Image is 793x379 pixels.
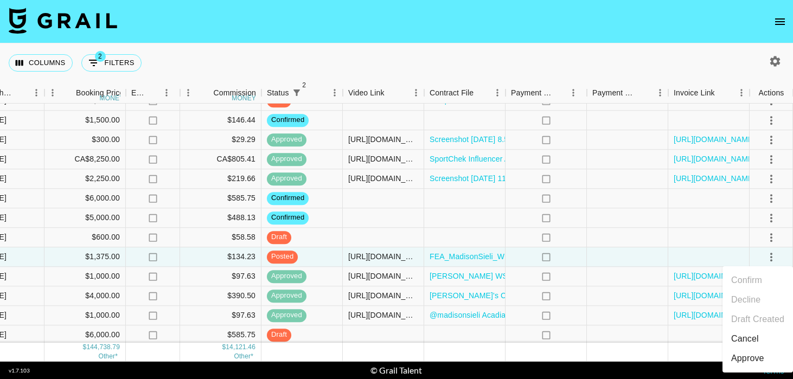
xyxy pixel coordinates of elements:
[180,286,261,306] div: $390.50
[759,82,784,104] div: Actions
[348,310,418,321] div: https://www.tiktok.com/@madisonsieli/video/7546270760990543118
[44,208,126,228] div: $5,000.00
[762,150,781,169] button: select merge strategy
[86,343,120,352] div: 144,738.79
[158,85,175,101] button: Menu
[267,115,309,126] span: confirmed
[430,154,684,165] a: SportChek Influencer Agreement - Bree Woolard_[DATE]_SIGNED (1).pdf
[28,85,44,101] button: Menu
[180,267,261,286] div: $97.63
[261,82,343,104] div: Status
[348,252,418,262] div: https://www.instagram.com/p/DO6-_JVD5b1/
[489,85,506,101] button: Menu
[180,169,261,189] div: $219.66
[131,82,146,104] div: Expenses: Remove Commission?
[83,343,87,352] div: $
[674,291,756,301] a: [URL][DOMAIN_NAME]
[267,291,306,301] span: approved
[44,306,126,325] div: $1,000.00
[267,194,309,204] span: confirmed
[430,134,551,145] a: Screenshot [DATE] 8.57.04 PM.png
[13,85,28,100] button: Sort
[44,189,126,208] div: $6,000.00
[511,82,553,104] div: Payment Sent
[587,82,668,104] div: Payment Sent Date
[722,329,793,349] li: Cancel
[9,8,117,34] img: Grail Talent
[44,286,126,306] div: $4,000.00
[348,82,385,104] div: Video Link
[348,291,418,301] div: https://www.instagram.com/reel/DOq7w8QDlH1/
[762,209,781,227] button: select merge strategy
[750,82,793,104] div: Actions
[430,174,555,184] a: Screenshot [DATE] 11.42.23 AM.png
[180,111,261,130] div: $146.44
[674,174,756,184] a: [URL][DOMAIN_NAME]
[762,228,781,247] button: select merge strategy
[267,233,291,243] span: draft
[715,85,730,100] button: Sort
[44,111,126,130] div: $1,500.00
[81,54,142,72] button: Show filters
[180,189,261,208] div: $585.75
[232,95,256,101] div: money
[348,134,418,145] div: https://www.tiktok.com/@madisonsieli/video/7543644918674115895
[267,135,306,145] span: approved
[44,247,126,267] div: $1,375.00
[668,82,750,104] div: Invoice Link
[762,92,781,110] button: select merge strategy
[100,95,124,101] div: money
[506,82,587,104] div: Payment Sent
[180,130,261,150] div: $29.29
[9,54,73,72] button: Select columns
[44,130,126,150] div: $300.00
[430,271,736,282] a: [PERSON_NAME] WSV Influencer Partnership Agreement (Mile 0 Fest) (1) (1) (1) (1).pdf
[430,291,670,301] a: [PERSON_NAME]'s Collaboration Proposal — LTK Collaborations.pdf
[430,252,621,262] a: FEA_MadisonSieli_WRVPartnerAgreement (1) copy.pdf
[44,85,61,101] button: Menu
[180,247,261,267] div: $134.23
[44,267,126,286] div: $1,000.00
[267,82,289,104] div: Status
[637,85,652,100] button: Sort
[61,85,76,100] button: Sort
[348,271,418,282] div: https://www.instagram.com/reel/DOhNFPSj-Xr/
[44,169,126,189] div: $2,250.00
[267,96,291,106] span: draft
[762,170,781,188] button: select merge strategy
[674,154,756,165] a: [URL][DOMAIN_NAME]
[289,85,304,100] div: 2 active filters
[343,82,424,104] div: Video Link
[299,80,310,91] span: 2
[674,134,756,145] a: [URL][DOMAIN_NAME]
[267,330,291,341] span: draft
[762,131,781,149] button: select merge strategy
[731,352,764,365] div: Approve
[180,306,261,325] div: $97.63
[222,343,226,352] div: $
[327,85,343,101] button: Menu
[180,325,261,345] div: $585.75
[385,85,400,100] button: Sort
[762,248,781,266] button: select merge strategy
[474,85,489,100] button: Sort
[198,85,213,100] button: Sort
[592,82,637,104] div: Payment Sent Date
[762,189,781,208] button: select merge strategy
[348,154,418,165] div: https://www.instagram.com/p/DOgfHutEbAM/
[180,150,261,169] div: CA$805.41
[44,150,126,169] div: CA$8,250.00
[769,11,791,33] button: open drawer
[44,325,126,345] div: $6,000.00
[9,367,30,374] div: v 1.7.103
[370,365,422,376] div: © Grail Talent
[553,85,568,100] button: Sort
[733,85,750,101] button: Menu
[76,82,124,104] div: Booking Price
[126,82,180,104] div: Expenses: Remove Commission?
[674,271,756,282] a: [URL][DOMAIN_NAME]
[226,343,255,352] div: 14,121.46
[267,155,306,165] span: approved
[348,174,418,184] div: https://www.instagram.com/p/DOwMPPSjx7e/
[44,228,126,247] div: $600.00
